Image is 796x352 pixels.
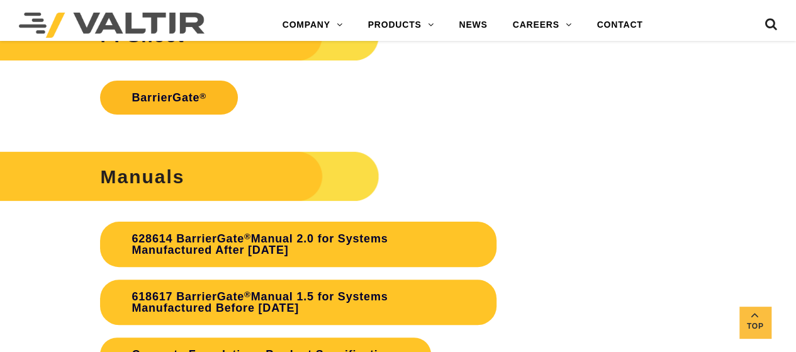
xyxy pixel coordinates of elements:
[100,222,496,267] a: 628614 BarrierGate®Manual 2.0 for Systems Manufactured After [DATE]
[584,13,655,38] a: CONTACT
[739,319,771,334] span: Top
[446,13,500,38] a: NEWS
[270,13,356,38] a: COMPANY
[500,13,585,38] a: CAREERS
[100,81,238,115] a: BarrierGate®
[199,91,206,101] sup: ®
[244,290,251,299] sup: ®
[100,166,184,187] strong: Manuals
[244,232,251,241] sup: ®
[356,13,447,38] a: PRODUCTS
[100,280,496,325] a: 618617 BarrierGate®Manual 1.5 for Systems Manufactured Before [DATE]
[19,13,205,38] img: Valtir
[739,307,771,338] a: Top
